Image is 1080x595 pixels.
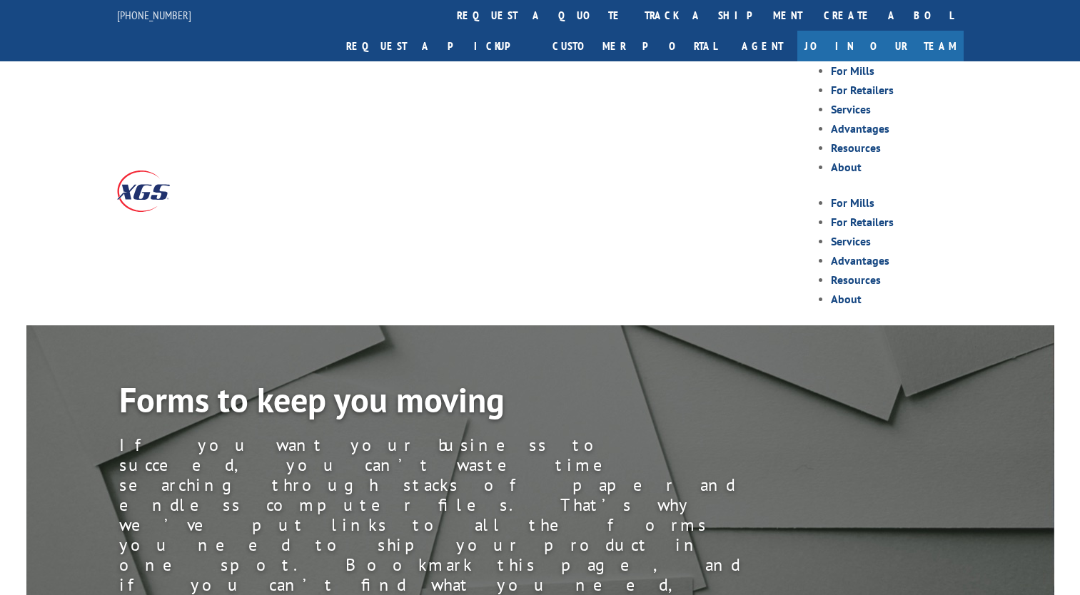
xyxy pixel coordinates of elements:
a: About [831,292,862,306]
a: Join Our Team [797,31,964,61]
a: Services [831,234,871,248]
a: For Retailers [831,215,894,229]
a: Customer Portal [542,31,727,61]
a: Advantages [831,121,889,136]
a: Services [831,102,871,116]
h1: Forms to keep you moving [119,382,762,424]
a: For Retailers [831,83,894,97]
a: Resources [831,273,881,287]
a: [PHONE_NUMBER] [117,8,191,22]
a: Request a pickup [335,31,542,61]
a: For Mills [831,195,874,210]
a: Advantages [831,253,889,268]
a: Resources [831,141,881,155]
a: Agent [727,31,797,61]
a: For Mills [831,63,874,78]
a: About [831,160,862,174]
